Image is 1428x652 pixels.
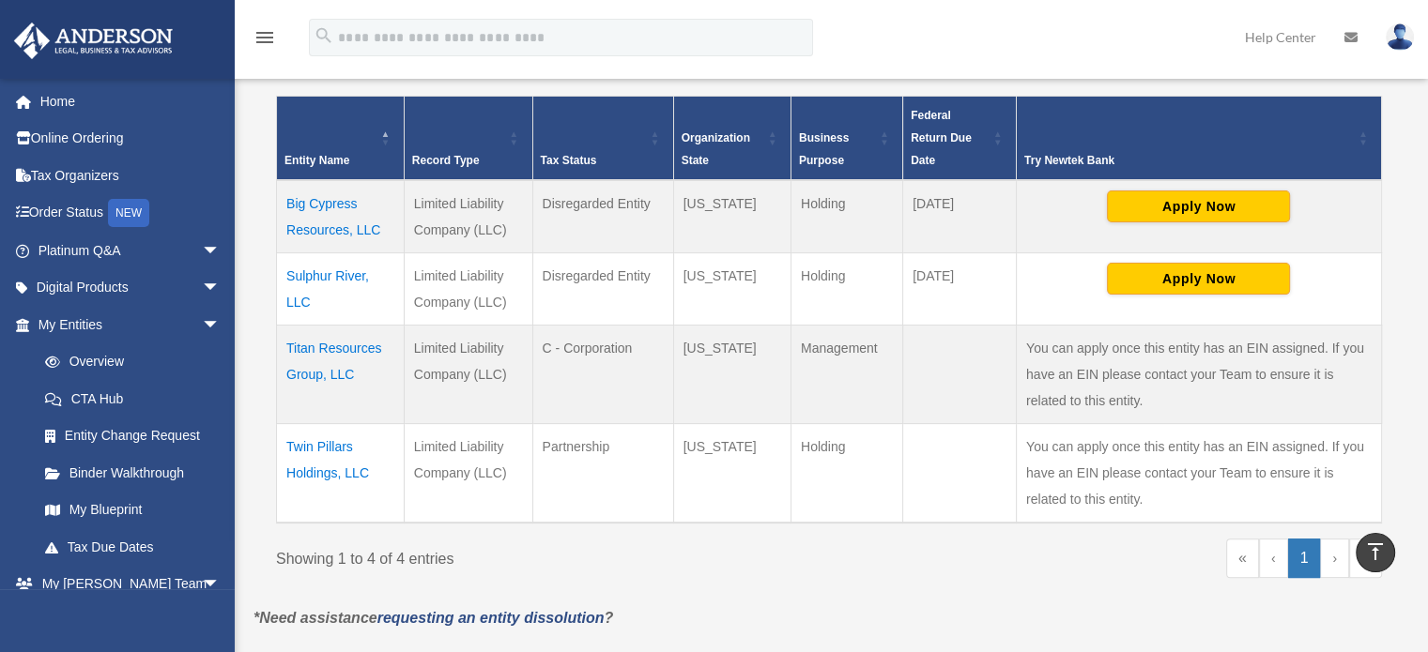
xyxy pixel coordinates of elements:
[541,154,597,167] span: Tax Status
[108,199,149,227] div: NEW
[1356,533,1395,572] a: vertical_align_top
[1016,423,1381,523] td: You can apply once this entity has an EIN assigned. If you have an EIN please contact your Team t...
[13,232,249,269] a: Platinum Q&Aarrow_drop_down
[277,325,405,423] td: Titan Resources Group, LLC
[13,157,249,194] a: Tax Organizers
[26,454,239,492] a: Binder Walkthrough
[404,423,532,523] td: Limited Liability Company (LLC)
[13,83,249,120] a: Home
[673,423,791,523] td: [US_STATE]
[673,325,791,423] td: [US_STATE]
[13,306,239,343] a: My Entitiesarrow_drop_down
[682,131,750,167] span: Organization State
[791,325,902,423] td: Management
[532,180,673,253] td: Disregarded Entity
[1259,538,1288,578] a: Previous
[26,492,239,529] a: My Blueprint
[903,96,1017,180] th: Federal Return Due Date: Activate to sort
[253,26,276,49] i: menu
[404,325,532,423] td: Limited Liability Company (LLC)
[404,252,532,325] td: Limited Liability Company (LLC)
[253,33,276,49] a: menu
[202,306,239,344] span: arrow_drop_down
[791,423,902,523] td: Holding
[13,269,249,307] a: Digital Productsarrow_drop_down
[1349,538,1382,578] a: Last
[903,180,1017,253] td: [DATE]
[377,610,605,626] a: requesting an entity dissolution
[1024,149,1353,172] div: Try Newtek Bank
[404,96,532,180] th: Record Type: Activate to sort
[532,325,673,423] td: C - Corporation
[799,131,849,167] span: Business Purpose
[26,380,239,417] a: CTA Hub
[26,417,239,455] a: Entity Change Request
[26,528,239,566] a: Tax Due Dates
[791,180,902,253] td: Holding
[791,252,902,325] td: Holding
[8,23,178,59] img: Anderson Advisors Platinum Portal
[412,154,480,167] span: Record Type
[277,252,405,325] td: Sulphur River, LLC
[284,154,349,167] span: Entity Name
[314,25,334,46] i: search
[26,343,230,381] a: Overview
[532,423,673,523] td: Partnership
[1107,190,1290,222] button: Apply Now
[13,194,249,233] a: Order StatusNEW
[532,252,673,325] td: Disregarded Entity
[404,180,532,253] td: Limited Liability Company (LLC)
[13,120,249,158] a: Online Ordering
[276,538,815,572] div: Showing 1 to 4 of 4 entries
[673,252,791,325] td: [US_STATE]
[277,96,405,180] th: Entity Name: Activate to invert sorting
[791,96,902,180] th: Business Purpose: Activate to sort
[911,109,972,167] span: Federal Return Due Date
[532,96,673,180] th: Tax Status: Activate to sort
[1364,540,1387,563] i: vertical_align_top
[673,96,791,180] th: Organization State: Activate to sort
[202,269,239,308] span: arrow_drop_down
[1016,96,1381,180] th: Try Newtek Bank : Activate to sort
[1288,538,1321,578] a: 1
[1107,263,1290,295] button: Apply Now
[1386,23,1414,51] img: User Pic
[673,180,791,253] td: [US_STATE]
[253,610,613,626] em: *Need assistance ?
[13,566,249,603] a: My [PERSON_NAME] Teamarrow_drop_down
[277,180,405,253] td: Big Cypress Resources, LLC
[1016,325,1381,423] td: You can apply once this entity has an EIN assigned. If you have an EIN please contact your Team t...
[277,423,405,523] td: Twin Pillars Holdings, LLC
[1226,538,1259,578] a: First
[202,232,239,270] span: arrow_drop_down
[1320,538,1349,578] a: Next
[202,566,239,604] span: arrow_drop_down
[903,252,1017,325] td: [DATE]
